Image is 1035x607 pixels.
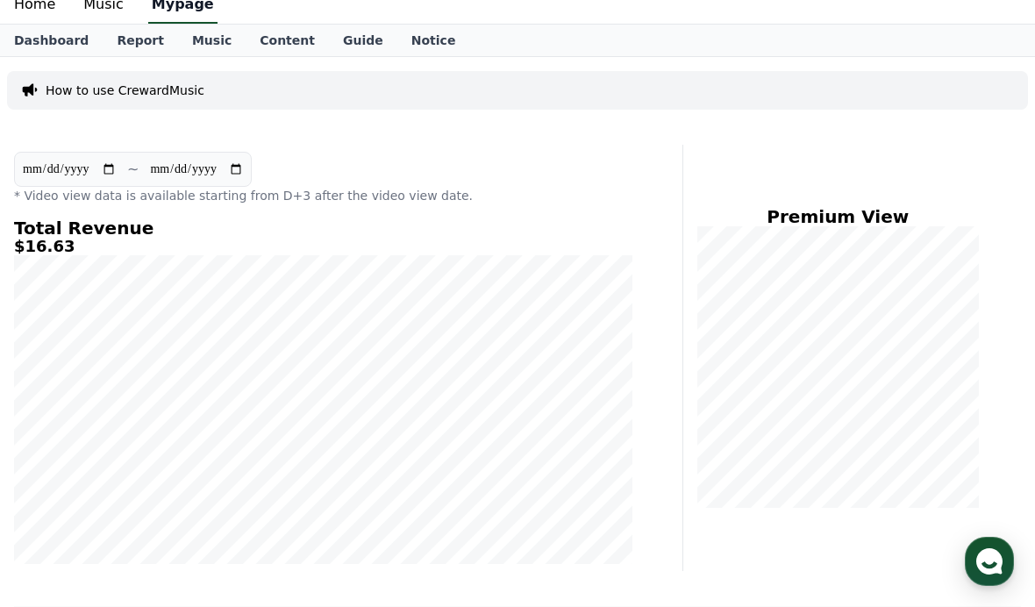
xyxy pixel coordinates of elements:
a: Notice [397,25,470,56]
span: Home [45,488,75,502]
h5: $16.63 [14,238,633,255]
h4: Total Revenue [14,218,633,238]
p: ~ [127,159,139,180]
a: Settings [226,461,337,505]
a: Home [5,461,116,505]
p: * Video view data is available starting from D+3 after the video view date. [14,187,633,204]
a: Guide [329,25,397,56]
a: Music [178,25,246,56]
span: Settings [260,488,303,502]
h4: Premium View [697,207,979,226]
a: Messages [116,461,226,505]
span: Messages [146,489,197,503]
a: How to use CrewardMusic [46,82,204,99]
a: Report [103,25,178,56]
a: Content [246,25,329,56]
